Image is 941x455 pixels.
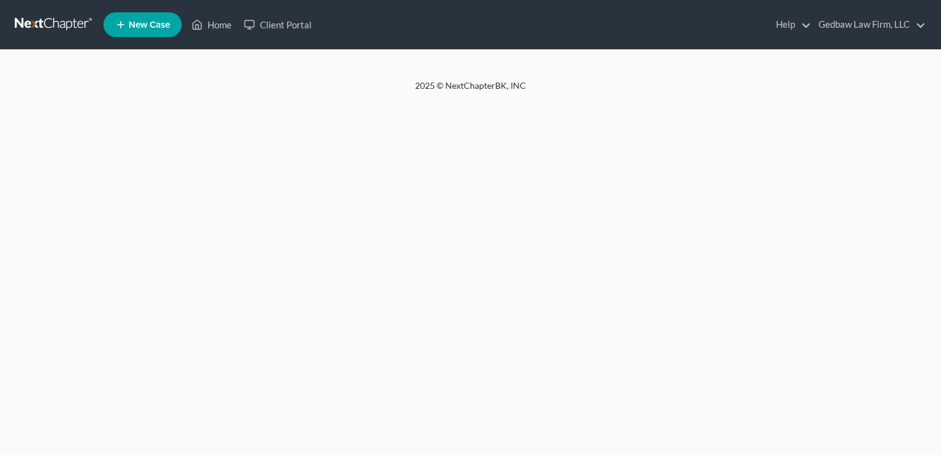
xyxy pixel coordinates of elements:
a: Help [770,14,811,36]
a: Home [185,14,238,36]
a: Gedbaw Law Firm, LLC [812,14,926,36]
a: Client Portal [238,14,318,36]
new-legal-case-button: New Case [103,12,182,37]
div: 2025 © NextChapterBK, INC [119,80,822,102]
